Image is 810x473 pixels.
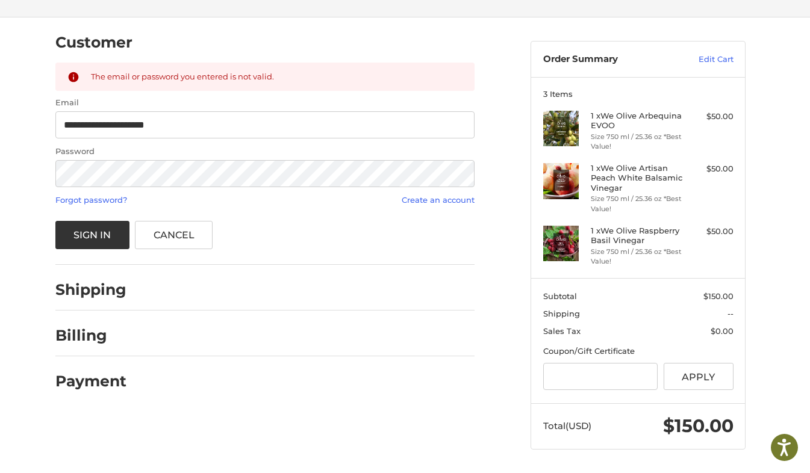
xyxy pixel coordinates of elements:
[543,89,734,99] h3: 3 Items
[591,132,683,152] li: Size 750 ml / 25.36 oz *Best Value!
[55,372,126,391] h2: Payment
[543,326,581,336] span: Sales Tax
[55,97,475,109] label: Email
[686,163,734,175] div: $50.00
[543,345,734,357] div: Coupon/Gift Certificate
[711,441,810,473] iframe: Google Customer Reviews
[591,194,683,214] li: Size 750 ml / 25.36 oz *Best Value!
[543,420,591,431] span: Total (USD)
[17,18,136,28] p: We're away right now. Please check back later!
[686,226,734,238] div: $50.00
[711,326,734,336] span: $0.00
[55,326,126,345] h2: Billing
[55,195,127,205] a: Forgot password?
[135,221,213,249] a: Cancel
[91,70,463,83] div: The email or password you entered is not valid.
[591,247,683,267] li: Size 750 ml / 25.36 oz *Best Value!
[673,54,734,66] a: Edit Cart
[402,195,475,205] a: Create an account
[543,54,673,66] h3: Order Summary
[591,226,683,246] h4: 1 x We Olive Raspberry Basil Vinegar
[139,16,153,30] button: Open LiveChat chat widget
[543,309,580,318] span: Shipping
[727,309,734,318] span: --
[686,111,734,123] div: $50.00
[663,415,734,437] span: $150.00
[664,363,734,390] button: Apply
[55,146,475,158] label: Password
[55,33,132,52] h2: Customer
[55,221,129,249] button: Sign In
[591,111,683,131] h4: 1 x We Olive Arbequina EVOO
[543,291,577,301] span: Subtotal
[543,363,658,390] input: Gift Certificate or Coupon Code
[703,291,734,301] span: $150.00
[591,163,683,193] h4: 1 x We Olive Artisan Peach White Balsamic Vinegar
[55,280,126,299] h2: Shipping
